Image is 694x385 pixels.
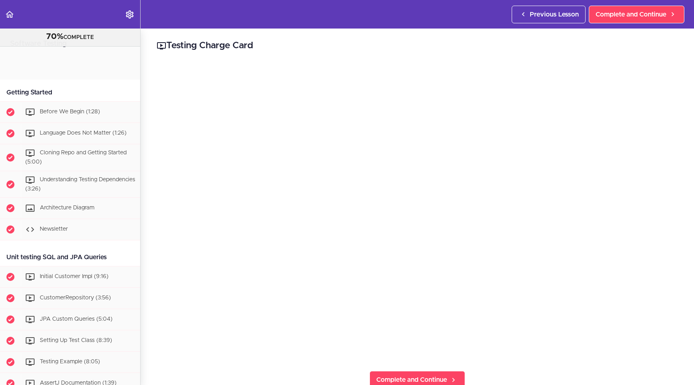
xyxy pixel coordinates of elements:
span: JPA Custom Queries (5:04) [40,317,112,322]
span: Understanding Testing Dependencies (3:26) [25,177,135,192]
a: Previous Lesson [512,6,586,23]
span: 70% [46,33,63,41]
span: Before We Begin (1:28) [40,109,100,115]
span: Newsletter [40,227,68,232]
svg: Settings Menu [125,10,135,19]
span: Language Does Not Matter (1:26) [40,130,127,136]
div: COMPLETE [10,32,130,42]
h2: Testing Charge Card [157,39,678,53]
span: Previous Lesson [530,10,579,19]
span: Initial Customer Impl (9:16) [40,274,108,280]
span: Setting Up Test Class (8:39) [40,338,112,344]
span: Complete and Continue [376,375,447,385]
iframe: Video Player [157,65,678,358]
span: Cloning Repo and Getting Started (5:00) [25,150,127,165]
svg: Back to course curriculum [5,10,14,19]
span: CustomerRepository (3:56) [40,295,111,301]
span: Architecture Diagram [40,205,94,211]
span: Complete and Continue [596,10,666,19]
a: Complete and Continue [589,6,684,23]
span: Testing Example (8:05) [40,359,100,365]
